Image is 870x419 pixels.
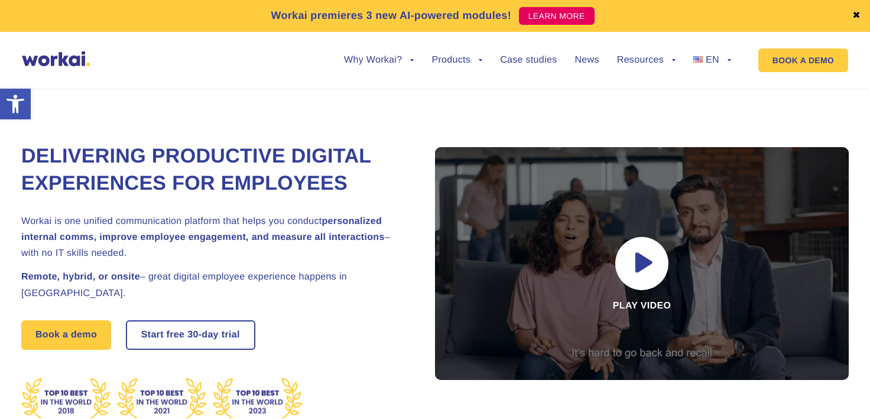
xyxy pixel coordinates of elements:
[127,321,254,349] a: Start free30-daytrial
[21,320,111,350] a: Book a demo
[617,56,676,65] a: Resources
[706,55,719,65] span: EN
[21,272,140,282] strong: Remote, hybrid, or onsite
[500,56,557,65] a: Case studies
[519,7,595,25] a: LEARN MORE
[431,56,482,65] a: Products
[21,143,405,197] h1: Delivering Productive Digital Experiences for Employees
[574,56,599,65] a: News
[21,213,405,262] h2: Workai is one unified communication platform that helps you conduct – with no IT skills needed.
[344,56,414,65] a: Why Workai?
[21,269,405,301] h2: – great digital employee experience happens in [GEOGRAPHIC_DATA].
[435,147,849,380] div: Play video
[758,48,848,72] a: BOOK A DEMO
[271,8,511,24] p: Workai premieres 3 new AI-powered modules!
[187,330,219,340] i: 30-day
[852,11,861,21] a: ✖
